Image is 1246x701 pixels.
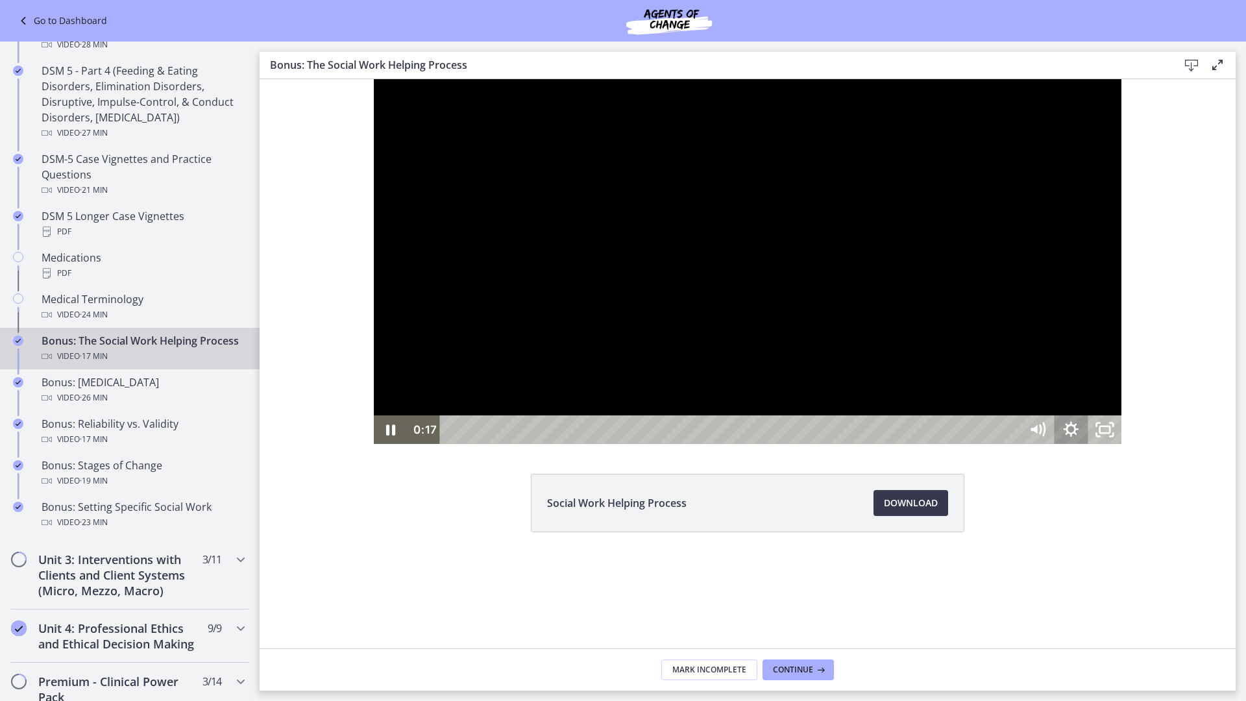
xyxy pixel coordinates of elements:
[80,182,108,198] span: · 21 min
[42,349,244,364] div: Video
[42,224,244,240] div: PDF
[42,458,244,489] div: Bonus: Stages of Change
[763,659,834,680] button: Continue
[13,377,23,387] i: Completed
[13,336,23,346] i: Completed
[80,125,108,141] span: · 27 min
[873,490,948,516] a: Download
[80,37,108,53] span: · 28 min
[202,552,221,567] span: 3 / 11
[42,375,244,406] div: Bonus: [MEDICAL_DATA]
[80,349,108,364] span: · 17 min
[661,659,757,680] button: Mark Incomplete
[828,336,862,365] button: Unfullscreen
[42,208,244,240] div: DSM 5 Longer Case Vignettes
[260,79,1236,444] iframe: Video Lesson
[13,211,23,221] i: Completed
[42,307,244,323] div: Video
[80,307,108,323] span: · 24 min
[80,432,108,447] span: · 17 min
[42,390,244,406] div: Video
[42,416,244,447] div: Bonus: Reliability vs. Validity
[11,621,27,636] i: Completed
[42,333,244,364] div: Bonus: The Social Work Helping Process
[884,495,938,511] span: Download
[16,13,107,29] a: Go to Dashboard
[13,154,23,164] i: Completed
[13,419,23,429] i: Completed
[42,265,244,281] div: PDF
[761,336,794,365] button: Mute
[42,182,244,198] div: Video
[208,621,221,636] span: 9 / 9
[80,473,108,489] span: · 19 min
[38,621,197,652] h2: Unit 4: Professional Ethics and Ethical Decision Making
[13,66,23,76] i: Completed
[773,665,813,675] span: Continue
[42,432,244,447] div: Video
[38,552,197,598] h2: Unit 3: Interventions with Clients and Client Systems (Micro, Mezzo, Macro)
[42,250,244,281] div: Medications
[42,499,244,530] div: Bonus: Setting Specific Social Work
[547,495,687,511] span: Social Work Helping Process
[42,151,244,198] div: DSM-5 Case Vignettes and Practice Questions
[672,665,746,675] span: Mark Incomplete
[42,515,244,530] div: Video
[42,37,244,53] div: Video
[42,125,244,141] div: Video
[591,5,747,36] img: Agents of Change
[202,674,221,689] span: 3 / 14
[13,502,23,512] i: Completed
[42,291,244,323] div: Medical Terminology
[42,473,244,489] div: Video
[80,390,108,406] span: · 26 min
[80,515,108,530] span: · 23 min
[794,336,828,365] button: Show settings menu
[270,57,1158,73] h3: Bonus: The Social Work Helping Process
[13,460,23,471] i: Completed
[42,63,244,141] div: DSM 5 - Part 4 (Feeding & Eating Disorders, Elimination Disorders, Disruptive, Impulse-Control, &...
